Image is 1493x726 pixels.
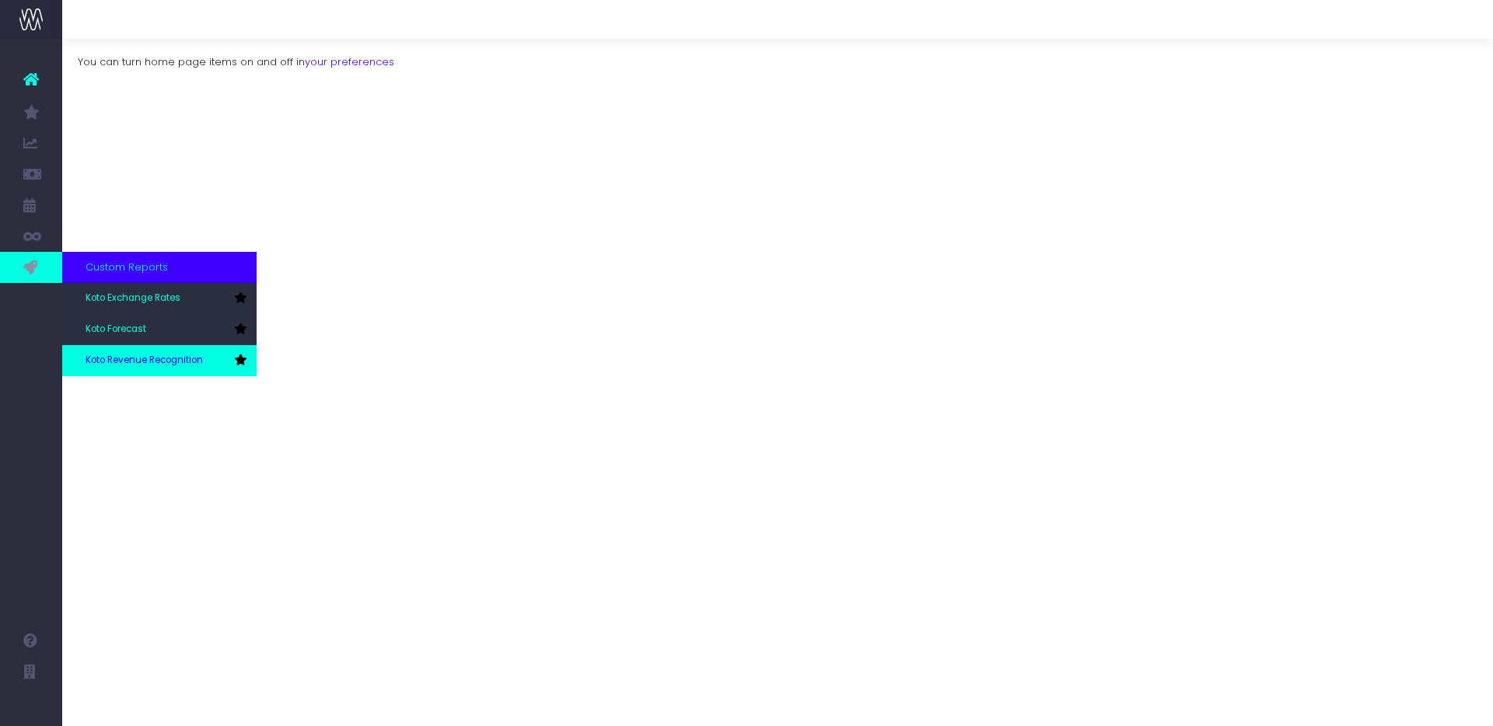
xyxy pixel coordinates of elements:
span: Koto Revenue Recognition [86,354,203,368]
div: You can turn home page items on and off in [62,39,1493,70]
img: images/default_profile_image.png [19,695,43,718]
a: Koto Exchange Rates [62,283,257,314]
a: your preferences [305,54,394,69]
span: Koto Exchange Rates [86,291,180,305]
a: Koto Revenue Recognition [62,345,257,376]
a: Koto Forecast [62,314,257,345]
span: Koto Forecast [86,323,146,337]
span: Custom Reports [86,260,168,275]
